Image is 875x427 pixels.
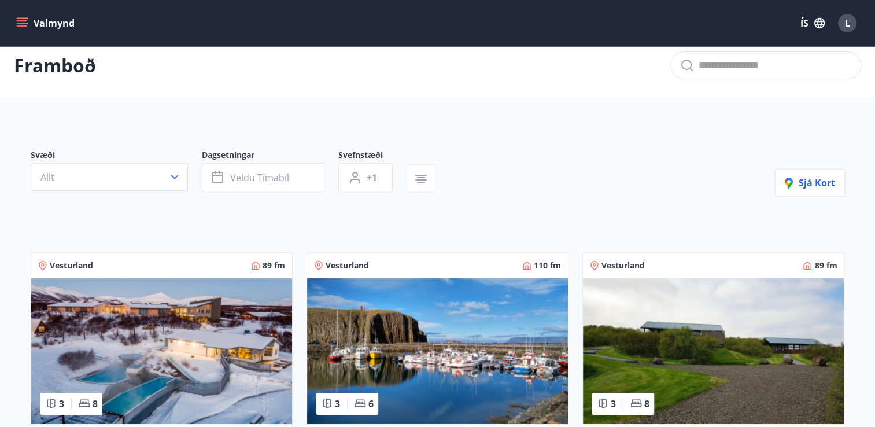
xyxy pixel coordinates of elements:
span: Svæði [31,149,202,163]
button: menu [14,13,79,34]
img: Paella dish [31,278,292,424]
span: 3 [335,397,340,410]
span: +1 [367,171,377,184]
span: 6 [368,397,374,410]
img: Paella dish [307,278,568,424]
span: L [845,17,850,30]
span: 8 [644,397,649,410]
span: Dagsetningar [202,149,338,163]
button: ÍS [794,13,831,34]
span: 89 fm [814,260,837,271]
span: 8 [93,397,98,410]
button: L [833,9,861,37]
span: Vesturland [50,260,93,271]
button: Allt [31,163,188,191]
span: Veldu tímabil [230,171,289,184]
span: 3 [611,397,616,410]
img: Paella dish [583,278,844,424]
p: Framboð [14,53,96,78]
span: Vesturland [326,260,369,271]
span: 110 fm [534,260,561,271]
button: Veldu tímabil [202,163,324,192]
span: Sjá kort [785,176,835,189]
span: Allt [40,171,54,183]
span: 89 fm [263,260,285,271]
span: 3 [59,397,64,410]
span: Svefnstæði [338,149,407,163]
button: +1 [338,163,393,192]
span: Vesturland [601,260,645,271]
button: Sjá kort [775,169,845,197]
